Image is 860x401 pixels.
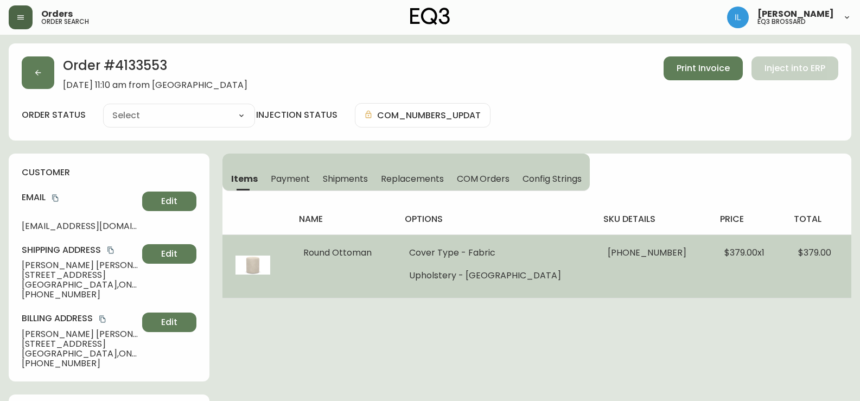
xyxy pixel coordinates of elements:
[22,192,138,203] h4: Email
[22,260,138,270] span: [PERSON_NAME] [PERSON_NAME]
[161,316,177,328] span: Edit
[410,8,450,25] img: logo
[63,56,247,80] h2: Order # 4133553
[22,221,138,231] span: [EMAIL_ADDRESS][DOMAIN_NAME]
[271,173,310,184] span: Payment
[142,244,196,264] button: Edit
[664,56,743,80] button: Print Invoice
[41,18,89,25] h5: order search
[757,18,806,25] h5: eq3 brossard
[161,248,177,260] span: Edit
[677,62,730,74] span: Print Invoice
[142,192,196,211] button: Edit
[299,213,387,225] h4: name
[235,248,270,283] img: 30142-04-400-1-ckbzvpr6k4ezc0162wjaoczuq.jpg
[22,359,138,368] span: [PHONE_NUMBER]
[303,246,372,259] span: Round Ottoman
[142,313,196,332] button: Edit
[22,270,138,280] span: [STREET_ADDRESS]
[22,349,138,359] span: [GEOGRAPHIC_DATA] , ON , K2A 1Y2 , CA
[381,173,443,184] span: Replacements
[409,271,582,281] li: Upholstery - [GEOGRAPHIC_DATA]
[724,246,765,259] span: $379.00 x 1
[50,193,61,203] button: copy
[405,213,586,225] h4: options
[794,213,843,225] h4: total
[798,246,831,259] span: $379.00
[523,173,581,184] span: Config Strings
[22,339,138,349] span: [STREET_ADDRESS]
[608,246,686,259] span: [PHONE_NUMBER]
[97,314,108,324] button: copy
[457,173,510,184] span: COM Orders
[757,10,834,18] span: [PERSON_NAME]
[41,10,73,18] span: Orders
[22,329,138,339] span: [PERSON_NAME] [PERSON_NAME]
[22,280,138,290] span: [GEOGRAPHIC_DATA] , ON , K2A 1Y2 , CA
[409,248,582,258] li: Cover Type - Fabric
[22,290,138,300] span: [PHONE_NUMBER]
[256,109,337,121] h4: injection status
[727,7,749,28] img: 998f055460c6ec1d1452ac0265469103
[323,173,368,184] span: Shipments
[231,173,258,184] span: Items
[22,109,86,121] label: order status
[720,213,776,225] h4: price
[603,213,703,225] h4: sku details
[22,313,138,324] h4: Billing Address
[161,195,177,207] span: Edit
[105,245,116,256] button: copy
[22,244,138,256] h4: Shipping Address
[22,167,196,179] h4: customer
[63,80,247,90] span: [DATE] 11:10 am from [GEOGRAPHIC_DATA]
